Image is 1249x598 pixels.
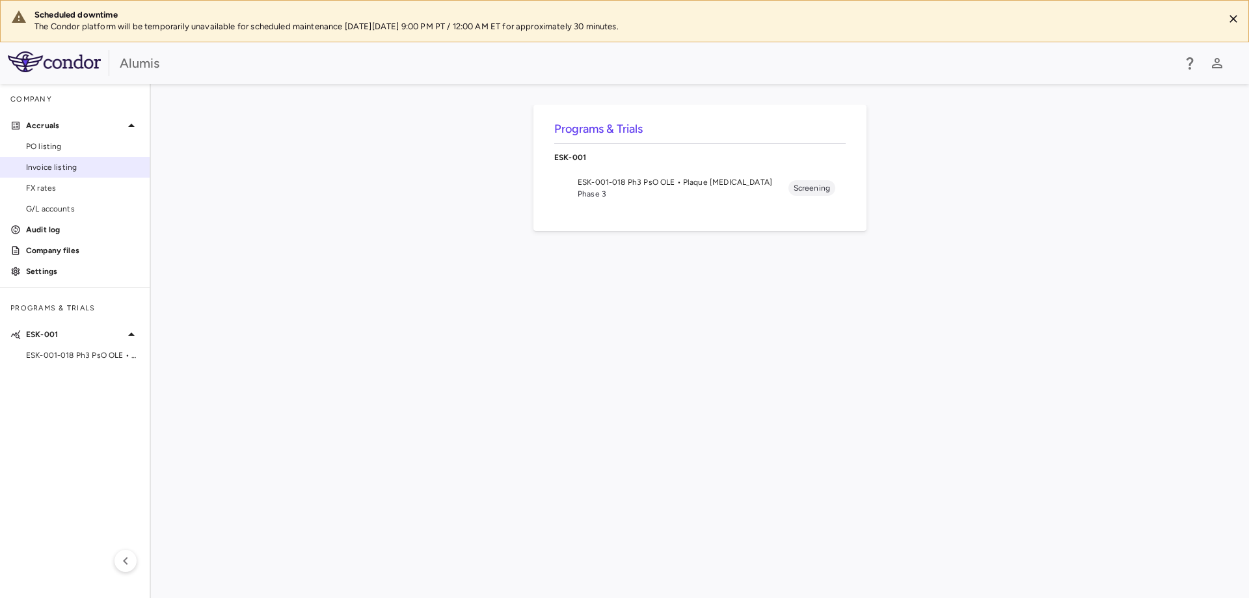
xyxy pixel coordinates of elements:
span: FX rates [26,182,139,194]
span: ESK-001-018 Ph3 PsO OLE • Plaque [MEDICAL_DATA] [578,176,788,188]
p: Company files [26,245,139,256]
p: Accruals [26,120,124,131]
button: Close [1224,9,1243,29]
li: ESK-001-018 Ph3 PsO OLE • Plaque [MEDICAL_DATA]Phase 3Screening [554,171,846,205]
div: ESK-001 [554,144,846,171]
p: ESK-001 [554,152,846,163]
div: Alumis [120,53,1174,73]
h6: Programs & Trials [554,120,846,138]
span: PO listing [26,141,139,152]
span: Invoice listing [26,161,139,173]
p: ESK-001 [26,329,124,340]
p: Settings [26,265,139,277]
span: G/L accounts [26,203,139,215]
p: The Condor platform will be temporarily unavailable for scheduled maintenance [DATE][DATE] 9:00 P... [34,21,1213,33]
div: Scheduled downtime [34,9,1213,21]
img: logo-full-SnFGN8VE.png [8,51,101,72]
p: Audit log [26,224,139,236]
span: Phase 3 [578,188,788,200]
span: ESK-001-018 Ph3 PsO OLE • Plaque [MEDICAL_DATA] [26,349,139,361]
span: Screening [788,182,835,194]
